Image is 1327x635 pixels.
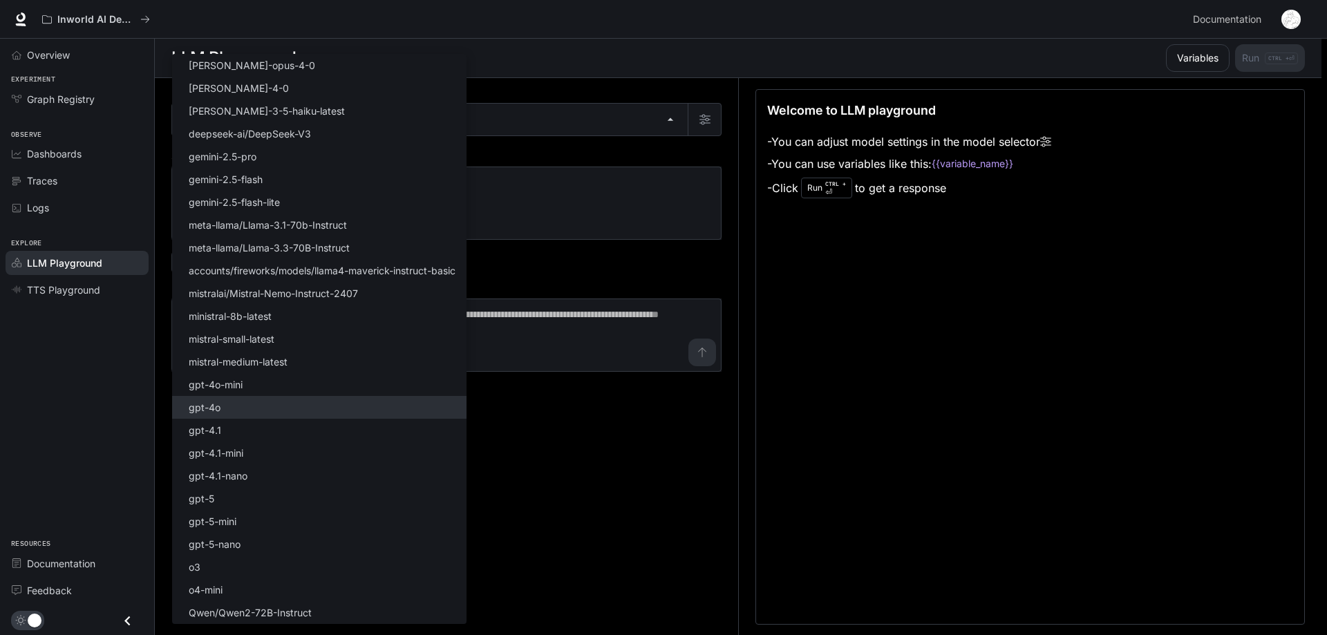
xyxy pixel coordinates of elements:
[189,605,312,620] p: Qwen/Qwen2-72B-Instruct
[189,468,247,483] p: gpt-4.1-nano
[189,332,274,346] p: mistral-small-latest
[189,446,243,460] p: gpt-4.1-mini
[189,81,289,95] p: [PERSON_NAME]-4-0
[189,537,241,551] p: gpt-5-nano
[189,263,455,278] p: accounts/fireworks/models/llama4-maverick-instruct-basic
[189,400,220,415] p: gpt-4o
[189,126,311,141] p: deepseek-ai/DeepSeek-V3
[189,582,223,597] p: o4-mini
[189,309,272,323] p: ministral-8b-latest
[189,218,347,232] p: meta-llama/Llama-3.1-70b-Instruct
[189,286,358,301] p: mistralai/Mistral-Nemo-Instruct-2407
[189,149,256,164] p: gemini-2.5-pro
[189,560,200,574] p: o3
[189,58,315,73] p: [PERSON_NAME]-opus-4-0
[189,195,280,209] p: gemini-2.5-flash-lite
[189,104,345,118] p: [PERSON_NAME]-3-5-haiku-latest
[189,491,214,506] p: gpt-5
[189,354,288,369] p: mistral-medium-latest
[189,240,350,255] p: meta-llama/Llama-3.3-70B-Instruct
[189,423,221,437] p: gpt-4.1
[189,377,243,392] p: gpt-4o-mini
[189,514,236,529] p: gpt-5-mini
[189,172,263,187] p: gemini-2.5-flash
